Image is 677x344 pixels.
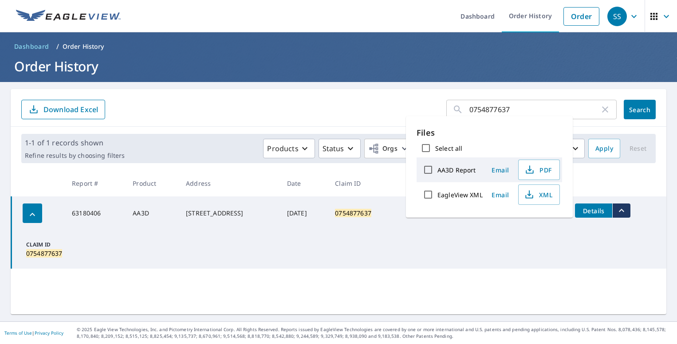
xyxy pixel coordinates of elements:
span: Dashboard [14,42,49,51]
span: Email [490,191,511,199]
button: PDF [518,160,560,180]
a: Terms of Use [4,330,32,336]
span: XML [524,189,552,200]
th: Address [179,170,280,196]
img: EV Logo [16,10,121,23]
mark: 0754877637 [335,209,371,217]
th: Product [126,170,179,196]
span: Details [580,207,607,215]
span: PDF [524,164,552,175]
button: Apply [588,139,620,158]
label: Select all [435,144,462,152]
button: Products [263,139,315,158]
a: Dashboard [11,39,53,54]
th: Report # [65,170,126,196]
button: Download Excel [21,100,105,119]
p: Products [267,143,298,154]
span: Search [631,106,649,114]
td: AA3D [126,196,179,230]
th: Delivery [399,170,453,196]
a: Privacy Policy [35,330,63,336]
nav: breadcrumb [11,39,666,54]
td: [DATE] [280,196,328,230]
a: Order [563,7,599,26]
p: Status [323,143,344,154]
span: Apply [595,143,613,154]
label: EagleView XML [437,191,483,199]
button: filesDropdownBtn-63180406 [612,203,630,218]
th: Claim ID [328,170,399,196]
p: © 2025 Eagle View Technologies, Inc. and Pictometry International Corp. All Rights Reserved. Repo... [77,326,673,340]
mark: 0754877637 [26,249,62,258]
p: Refine results by choosing filters [25,152,125,160]
button: XML [518,184,560,205]
p: Download Excel [43,105,98,114]
p: Order History [63,42,104,51]
div: [STREET_ADDRESS] [186,209,273,218]
button: detailsBtn-63180406 [575,203,612,218]
p: 1-1 of 1 records shown [25,137,125,148]
td: Regular [399,196,453,230]
button: Orgs67 [364,139,448,158]
p: | [4,330,63,336]
input: Address, Report #, Claim ID, etc. [469,97,600,122]
span: Orgs [368,143,398,154]
p: Files [417,127,562,139]
button: Email [486,163,515,177]
li: / [56,41,59,52]
td: 63180406 [65,196,126,230]
label: AA3D Report [437,166,476,174]
h1: Order History [11,57,666,75]
button: Email [486,188,515,202]
span: Email [490,166,511,174]
button: Status [319,139,361,158]
p: Claim ID [26,241,76,249]
button: Search [624,100,656,119]
div: SS [607,7,627,26]
th: Date [280,170,328,196]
